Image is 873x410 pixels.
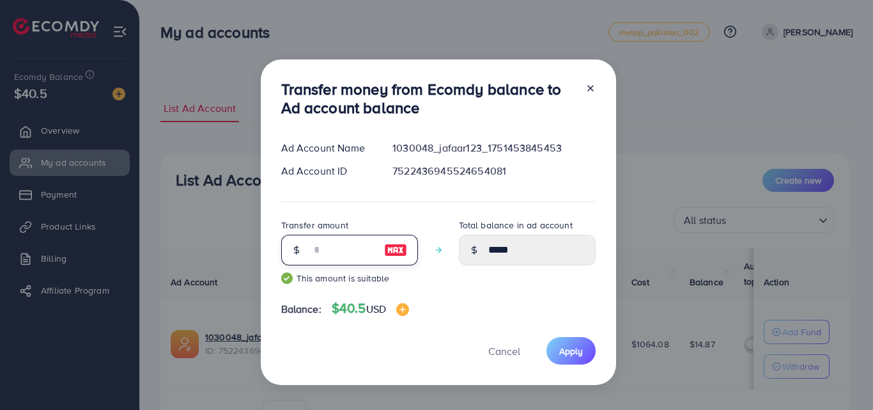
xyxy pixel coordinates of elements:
[281,272,418,285] small: This amount is suitable
[281,219,348,232] label: Transfer amount
[332,301,409,317] h4: $40.5
[384,242,407,258] img: image
[546,337,596,365] button: Apply
[281,302,321,317] span: Balance:
[281,80,575,117] h3: Transfer money from Ecomdy balance to Ad account balance
[488,344,520,358] span: Cancel
[382,141,605,155] div: 1030048_jafaar123_1751453845453
[271,164,383,178] div: Ad Account ID
[819,352,863,400] iframe: Chat
[271,141,383,155] div: Ad Account Name
[396,303,409,316] img: image
[559,345,583,358] span: Apply
[382,164,605,178] div: 7522436945524654081
[366,302,386,316] span: USD
[472,337,536,365] button: Cancel
[281,272,293,284] img: guide
[459,219,573,232] label: Total balance in ad account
